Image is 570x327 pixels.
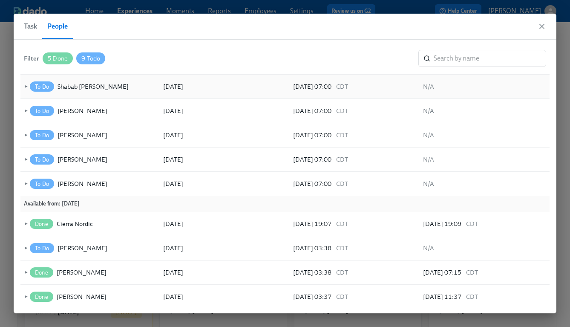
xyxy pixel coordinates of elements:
span: 9 Todo [76,55,105,62]
span: Done [30,294,53,300]
div: [DATE] [161,267,288,278]
span: ► [22,130,28,140]
div: [PERSON_NAME] [58,243,107,253]
span: CDT [335,106,348,116]
div: [DATE] 07:00 [293,130,416,140]
div: [DATE] [161,219,288,229]
span: To Do [30,108,54,114]
span: To Do [30,181,54,187]
div: [DATE] [161,179,288,189]
span: People [47,20,68,32]
div: N/A [423,243,546,253]
span: ► [22,219,28,229]
span: CDT [335,219,348,229]
div: Shabab [PERSON_NAME] [58,81,129,92]
span: ► [22,268,28,277]
div: N/A [423,130,546,140]
div: [PERSON_NAME] [58,154,107,165]
input: Search by name [434,50,546,67]
span: ► [22,243,28,253]
span: CDT [335,179,348,189]
span: 5 Done [43,55,73,62]
span: Done [30,221,53,227]
span: ► [22,292,28,301]
div: [DATE] [161,81,288,92]
span: CDT [335,267,348,278]
span: ► [22,82,28,91]
span: Task [24,20,37,32]
div: Available from : [DATE] [24,199,546,208]
div: Cierra Nordic [57,219,93,229]
div: [PERSON_NAME] [57,292,107,302]
div: N/A [423,106,546,116]
span: CDT [335,81,348,92]
span: CDT [335,154,348,165]
div: N/A [423,154,546,165]
div: [DATE] 03:37 [293,292,416,302]
div: [PERSON_NAME] [58,179,107,189]
div: [DATE] [161,130,288,140]
div: [DATE] 07:15 [423,267,546,278]
span: CDT [335,130,348,140]
span: To Do [30,84,54,90]
div: [PERSON_NAME] [58,106,107,116]
div: [DATE] 07:00 [293,81,416,92]
div: [DATE] [161,154,288,165]
div: [DATE] 19:09 [423,219,546,229]
div: [DATE] 03:38 [293,267,416,278]
span: To Do [30,132,54,139]
span: CDT [465,267,478,278]
span: CDT [335,243,348,253]
span: ► [22,106,28,116]
span: CDT [335,292,348,302]
div: [PERSON_NAME] [57,267,107,278]
div: [DATE] 19:07 [293,219,416,229]
div: [DATE] 07:00 [293,106,416,116]
span: CDT [465,219,478,229]
div: [DATE] [161,243,288,253]
div: [DATE] 03:38 [293,243,416,253]
div: Filter [24,54,39,63]
span: CDT [465,292,478,302]
div: [DATE] [161,292,288,302]
div: N/A [423,179,546,189]
span: Done [30,269,53,276]
span: ► [22,155,28,164]
span: To Do [30,156,54,163]
div: [PERSON_NAME] [58,130,107,140]
div: [DATE] [161,106,288,116]
div: [DATE] 11:37 [423,292,546,302]
div: [DATE] 07:00 [293,154,416,165]
span: To Do [30,245,54,252]
div: N/A [423,81,546,92]
div: [DATE] 07:00 [293,179,416,189]
span: ► [22,179,28,188]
